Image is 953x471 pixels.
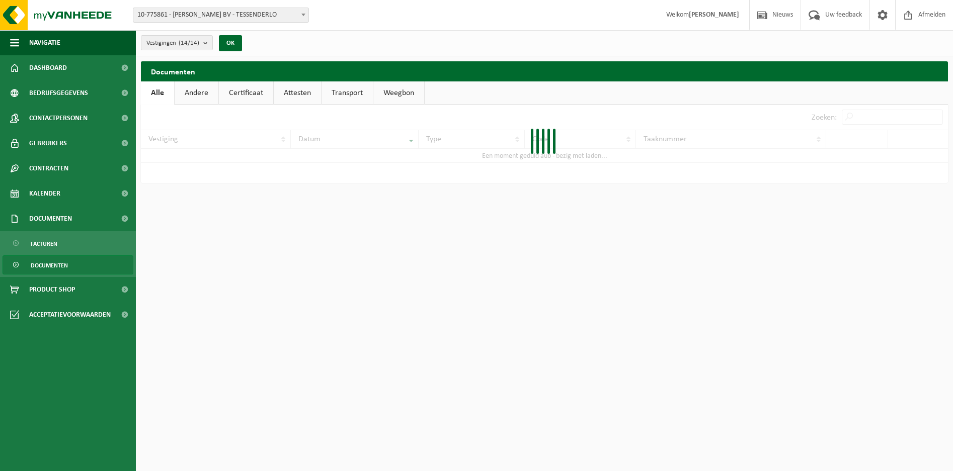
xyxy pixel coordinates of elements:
[3,234,133,253] a: Facturen
[31,234,57,253] span: Facturen
[179,40,199,46] count: (14/14)
[29,131,67,156] span: Gebruikers
[322,81,373,105] a: Transport
[689,11,739,19] strong: [PERSON_NAME]
[29,181,60,206] span: Kalender
[141,35,213,50] button: Vestigingen(14/14)
[29,30,60,55] span: Navigatie
[274,81,321,105] a: Attesten
[29,80,88,106] span: Bedrijfsgegevens
[31,256,68,275] span: Documenten
[133,8,309,23] span: 10-775861 - YVES MAES BV - TESSENDERLO
[29,277,75,302] span: Product Shop
[29,156,68,181] span: Contracten
[219,81,273,105] a: Certificaat
[175,81,218,105] a: Andere
[29,55,67,80] span: Dashboard
[146,36,199,51] span: Vestigingen
[29,206,72,231] span: Documenten
[3,255,133,274] a: Documenten
[141,81,174,105] a: Alle
[29,106,88,131] span: Contactpersonen
[29,302,111,327] span: Acceptatievoorwaarden
[219,35,242,51] button: OK
[133,8,308,22] span: 10-775861 - YVES MAES BV - TESSENDERLO
[373,81,424,105] a: Weegbon
[141,61,948,81] h2: Documenten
